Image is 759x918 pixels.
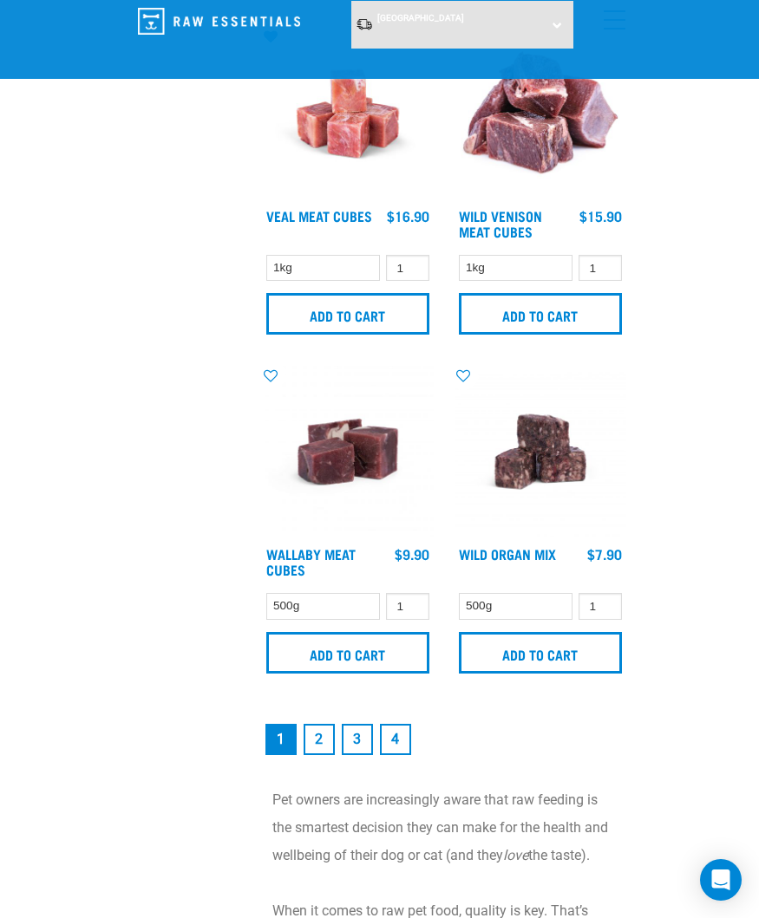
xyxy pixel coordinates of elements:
[272,786,616,869] p: Pet owners are increasingly aware that raw feeding is the smartest decision they can make for the...
[266,632,429,674] input: Add to cart
[266,212,372,219] a: Veal Meat Cubes
[138,8,300,35] img: Raw Essentials Logo
[262,366,434,537] img: Wallaby Meat Cubes
[579,255,622,282] input: 1
[503,847,528,863] em: love
[587,546,622,562] div: $7.90
[395,546,429,562] div: $9.90
[262,720,626,758] nav: pagination
[459,293,622,335] input: Add to cart
[455,28,626,199] img: 1181 Wild Venison Meat Cubes Boneless 01
[262,28,434,199] img: Veal Meat Cubes8454
[459,632,622,674] input: Add to cart
[386,593,429,620] input: 1
[387,208,429,224] div: $16.90
[455,366,626,537] img: Wild Organ Mix
[459,550,556,557] a: Wild Organ Mix
[579,208,622,224] div: $15.90
[386,255,429,282] input: 1
[356,17,373,31] img: van-moving.png
[377,13,464,23] span: [GEOGRAPHIC_DATA]
[700,859,742,901] div: Open Intercom Messenger
[266,550,356,573] a: Wallaby Meat Cubes
[266,293,429,335] input: Add to cart
[265,724,297,755] a: Page 1
[459,212,542,235] a: Wild Venison Meat Cubes
[579,593,622,620] input: 1
[380,724,411,755] a: Goto page 4
[304,724,335,755] a: Goto page 2
[342,724,373,755] a: Goto page 3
